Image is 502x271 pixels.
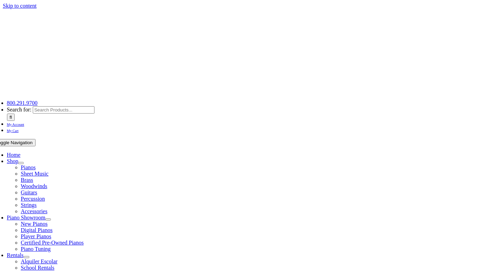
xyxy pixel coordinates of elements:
a: Woodwinds [21,183,47,189]
a: Piano Tuning [21,246,51,252]
span: My Cart [7,129,19,133]
a: Shop [7,158,18,164]
a: Accessories [21,208,47,214]
button: Open submenu of Shop [18,162,24,164]
a: 800.291.9700 [7,100,38,106]
a: Digital Pianos [21,227,53,233]
input: Search [7,114,15,121]
a: Guitars [21,189,37,195]
a: Piano Showroom [7,215,46,220]
a: Percussion [21,196,45,202]
button: Open submenu of Rentals [24,256,29,258]
a: Skip to content [3,3,37,9]
a: Rentals [7,252,24,258]
a: Strings [21,202,37,208]
a: Sheet Music [21,171,49,177]
a: New Pianos [21,221,48,227]
span: My Account [7,123,24,126]
a: Pianos [21,164,36,170]
a: My Account [7,121,24,127]
a: Brass [21,177,33,183]
button: Open submenu of Piano Showroom [45,218,51,220]
a: Certified Pre-Owned Pianos [21,240,84,246]
a: My Cart [7,127,19,133]
a: Player Pianos [21,233,52,239]
span: Search for: [7,107,32,113]
a: School Rentals [21,265,54,271]
a: Alquiler Escolar [21,258,58,264]
input: Search Products... [33,106,94,114]
a: Home [7,152,21,158]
